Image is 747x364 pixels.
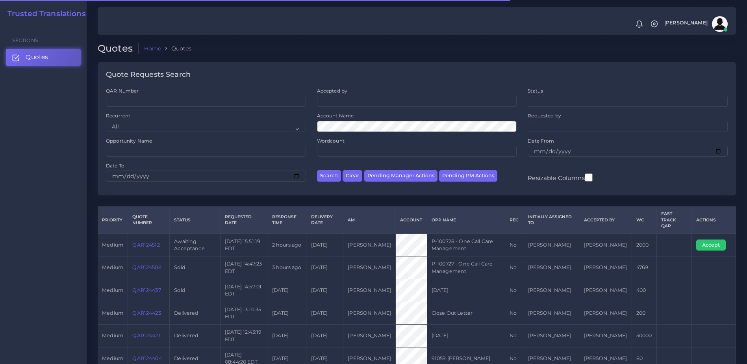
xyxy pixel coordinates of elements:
td: [PERSON_NAME] [523,256,579,279]
td: [PERSON_NAME] [523,302,579,325]
label: Date From [528,137,554,144]
td: 3 hours ago [267,256,306,279]
th: Fast Track QAR [656,207,691,234]
a: Trusted Translations [2,9,86,19]
th: AM [343,207,396,234]
td: [DATE] [267,279,306,302]
td: [DATE] [306,279,343,302]
button: Pending Manager Actions [364,170,437,182]
td: [PERSON_NAME] [523,325,579,347]
label: Status [528,87,543,94]
td: No [505,234,523,256]
td: 50000 [632,325,656,347]
th: Delivery Date [306,207,343,234]
td: Sold [170,279,221,302]
a: QAR124437 [132,287,161,293]
td: [DATE] 13:10:35 EDT [220,302,267,325]
th: WC [632,207,656,234]
a: Home [144,45,161,52]
th: Opp Name [427,207,505,234]
td: P-100727 - One Call Care Management [427,256,505,279]
td: [DATE] 15:51:19 EDT [220,234,267,256]
td: Sold [170,256,221,279]
td: [PERSON_NAME] [343,325,396,347]
td: [PERSON_NAME] [343,302,396,325]
th: Accepted by [579,207,632,234]
td: [PERSON_NAME] [343,234,396,256]
th: Requested Date [220,207,267,234]
td: 400 [632,279,656,302]
td: No [505,279,523,302]
td: [PERSON_NAME] [579,256,632,279]
span: medium [102,264,123,270]
td: No [505,325,523,347]
td: [DATE] 14:47:23 EDT [220,256,267,279]
button: Accept [696,240,726,251]
td: [PERSON_NAME] [579,279,632,302]
label: Recurrent [106,112,130,119]
button: Search [317,170,341,182]
label: Resizable Columns [528,173,592,182]
span: medium [102,355,123,361]
label: Accepted by [317,87,348,94]
td: [DATE] [267,325,306,347]
td: [DATE] [306,302,343,325]
td: [PERSON_NAME] [579,302,632,325]
button: Pending PM Actions [439,170,497,182]
td: [DATE] [427,325,505,347]
th: Status [170,207,221,234]
th: Account [396,207,427,234]
th: Actions [691,207,736,234]
td: [DATE] [427,279,505,302]
img: avatar [712,16,728,32]
td: [DATE] [306,325,343,347]
td: 2000 [632,234,656,256]
label: Opportunity Name [106,137,152,144]
td: [DATE] 14:57:01 EDT [220,279,267,302]
span: medium [102,287,123,293]
span: Quotes [26,53,48,61]
a: QAR124404 [132,355,161,361]
a: Accept [696,241,731,247]
span: medium [102,332,123,338]
a: QAR124506 [132,264,161,270]
td: No [505,256,523,279]
h4: Quote Requests Search [106,71,191,79]
td: [DATE] [267,302,306,325]
span: [PERSON_NAME] [664,20,708,26]
label: QAR Number [106,87,139,94]
td: [PERSON_NAME] [343,256,396,279]
label: Date To [106,162,124,169]
td: [PERSON_NAME] [343,279,396,302]
td: Delivered [170,302,221,325]
td: 4769 [632,256,656,279]
th: Quote Number [128,207,170,234]
td: [DATE] [306,256,343,279]
th: Initially Assigned to [523,207,579,234]
td: [PERSON_NAME] [579,234,632,256]
h2: Quotes [98,43,139,54]
td: 200 [632,302,656,325]
label: Wordcount [317,137,345,144]
td: 2 hours ago [267,234,306,256]
td: [DATE] 12:43:19 EDT [220,325,267,347]
label: Requested by [528,112,561,119]
th: Response Time [267,207,306,234]
a: Quotes [6,49,81,65]
a: [PERSON_NAME]avatar [660,16,730,32]
button: Clear [343,170,362,182]
td: Awaiting Acceptance [170,234,221,256]
label: Account Name [317,112,354,119]
td: [PERSON_NAME] [523,279,579,302]
td: [DATE] [306,234,343,256]
span: medium [102,310,123,316]
a: QAR124512 [132,242,159,248]
li: Quotes [161,45,191,52]
td: P-100728 - One Call Care Management [427,234,505,256]
span: medium [102,242,123,248]
a: QAR124421 [132,332,160,338]
th: Priority [98,207,128,234]
td: Delivered [170,325,221,347]
td: [PERSON_NAME] [579,325,632,347]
